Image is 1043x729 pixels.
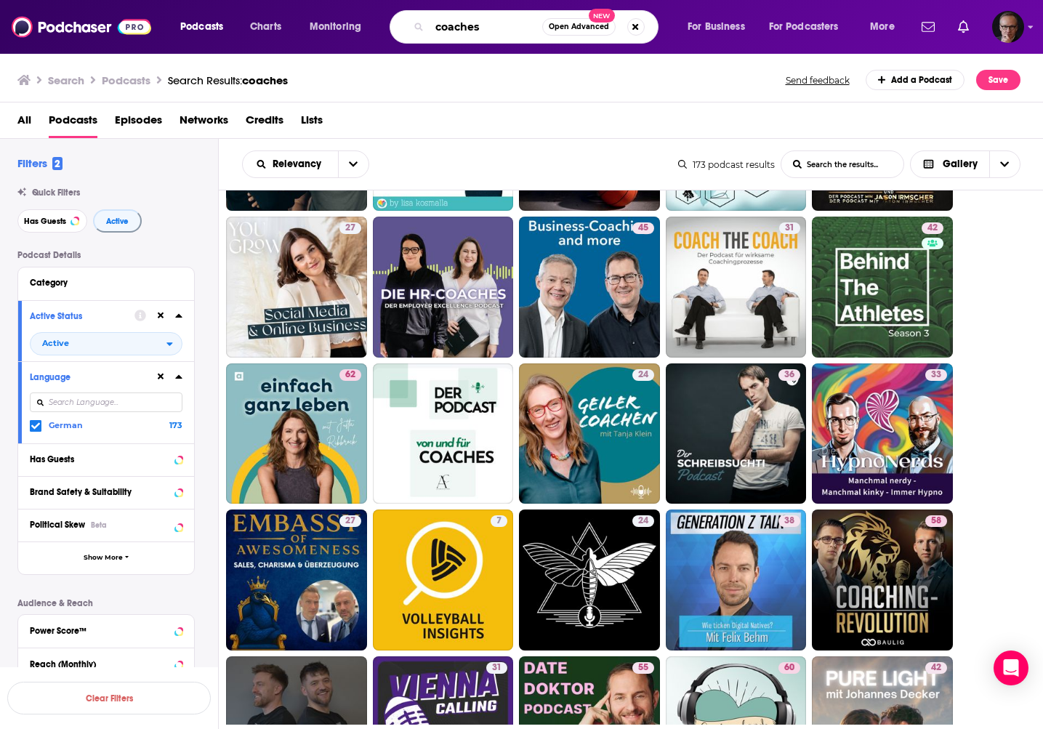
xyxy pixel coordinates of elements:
a: Networks [180,108,228,138]
a: Show notifications dropdown [952,15,975,39]
a: 31 [666,217,807,358]
h2: filter dropdown [30,332,182,355]
button: Show More [18,541,194,574]
h3: Search [48,73,84,87]
button: Active [93,209,142,233]
button: Reach (Monthly) [30,654,182,672]
a: Podchaser - Follow, Share and Rate Podcasts [12,13,151,41]
button: open menu [760,15,860,39]
a: Charts [241,15,290,39]
span: 62 [345,368,355,382]
a: Credits [246,108,283,138]
span: 31 [492,661,502,675]
div: Reach (Monthly) [30,659,170,669]
a: 58 [812,510,953,651]
a: 31 [486,662,507,674]
button: Has Guests [17,209,87,233]
span: Active [106,217,129,225]
div: Beta [91,520,107,530]
div: Language [30,372,145,382]
button: Brand Safety & Suitability [30,483,182,501]
div: Active Status [30,311,125,321]
p: Audience & Reach [17,598,195,608]
p: Podcast Details [17,250,195,260]
button: open menu [299,15,380,39]
span: 38 [784,514,794,528]
a: 62 [339,369,361,381]
span: 36 [784,368,794,382]
a: 7 [491,515,507,527]
img: User Profile [992,11,1024,43]
button: Active Status [30,307,134,325]
a: 27 [339,515,361,527]
span: Podcasts [180,17,223,37]
button: open menu [860,15,913,39]
h3: Podcasts [102,73,150,87]
button: Language [30,368,155,386]
h2: Choose List sort [242,150,369,178]
a: 27 [226,217,367,358]
div: Search podcasts, credits, & more... [403,10,672,44]
a: 24 [632,515,654,527]
a: 36 [666,363,807,504]
a: 58 [925,515,947,527]
button: Send feedback [781,74,854,86]
button: open menu [170,15,242,39]
span: 24 [638,514,648,528]
div: Search Results: [168,73,288,87]
a: 7 [373,510,514,651]
span: Quick Filters [32,188,80,198]
a: All [17,108,31,138]
a: 33 [925,369,947,381]
span: Monitoring [310,17,361,37]
span: 27 [345,221,355,235]
input: Search Language... [30,392,182,412]
a: 45 [632,222,654,234]
span: Political Skew [30,520,85,530]
span: Show More [84,554,123,562]
span: 33 [931,368,941,382]
span: German [49,420,83,430]
a: Podcasts [49,108,97,138]
button: Clear Filters [7,682,211,714]
a: Episodes [115,108,162,138]
span: 7 [496,514,502,528]
span: 31 [785,221,794,235]
a: Search Results:coaches [168,73,288,87]
a: 36 [778,369,800,381]
span: Lists [301,108,323,138]
span: 58 [931,514,941,528]
button: Choose View [910,150,1021,178]
span: 27 [345,514,355,528]
button: Show profile menu [992,11,1024,43]
button: Open AdvancedNew [542,18,616,36]
span: New [589,9,615,23]
span: For Podcasters [769,17,839,37]
div: Power Score™ [30,626,170,636]
span: 60 [784,661,794,675]
a: 27 [339,222,361,234]
button: open menu [677,15,763,39]
input: Search podcasts, credits, & more... [430,15,542,39]
a: 62 [226,363,367,504]
a: 45 [519,217,660,358]
a: 60 [778,662,800,674]
a: 24 [632,369,654,381]
button: Save [976,70,1020,90]
button: Has Guests [30,450,182,468]
a: 42 [922,222,943,234]
span: Relevancy [273,159,326,169]
div: 173 podcast results [678,159,775,170]
a: Add a Podcast [866,70,965,90]
a: 55 [632,662,654,674]
span: Gallery [943,159,978,169]
button: Political SkewBeta [30,515,182,533]
div: Category [30,278,173,288]
a: 24 [519,363,660,504]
